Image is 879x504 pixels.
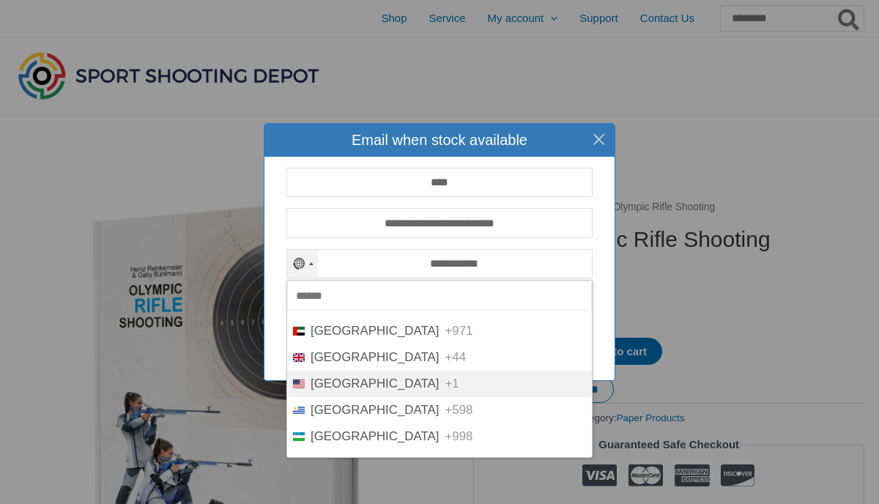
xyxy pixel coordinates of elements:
[445,377,459,391] span: +1
[275,131,604,149] h4: Email when stock available
[445,456,473,470] span: +678
[311,456,439,470] span: [GEOGRAPHIC_DATA]
[287,281,592,311] input: Search
[445,350,467,365] span: +44
[287,250,321,278] button: Selected country
[445,429,473,444] span: +998
[582,123,615,156] button: Close this dialog
[445,324,473,338] span: +971
[311,324,439,338] span: [GEOGRAPHIC_DATA]
[311,350,439,365] span: [GEOGRAPHIC_DATA]
[445,403,473,418] span: +598
[311,429,439,444] span: [GEOGRAPHIC_DATA]
[287,322,592,457] ul: List of countries
[311,377,439,391] span: [GEOGRAPHIC_DATA]
[311,403,439,418] span: [GEOGRAPHIC_DATA]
